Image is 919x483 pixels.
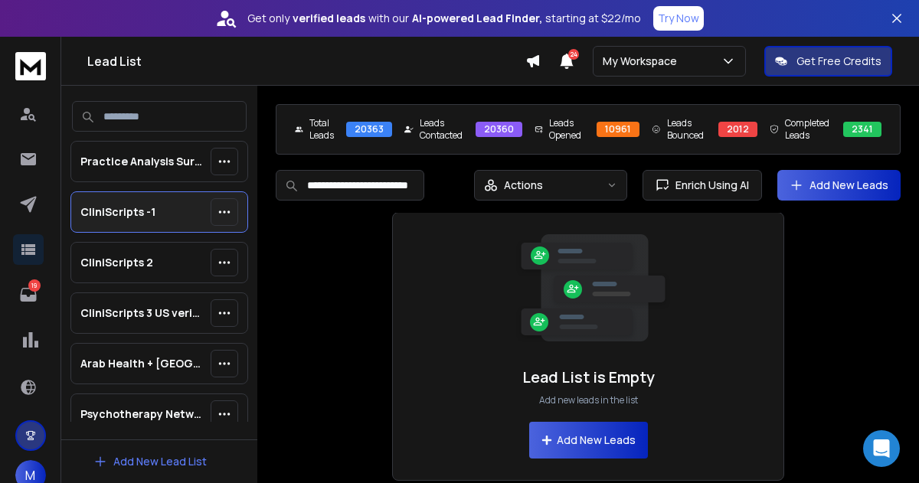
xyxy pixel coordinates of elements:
[667,117,713,142] p: Leads Bounced
[796,54,881,69] p: Get Free Credits
[81,446,219,477] button: Add New Lead List
[658,11,699,26] p: Try Now
[529,422,648,459] button: Add New Leads
[643,170,762,201] button: Enrich Using AI
[653,6,704,31] button: Try Now
[843,122,881,137] div: 2341
[603,54,683,69] p: My Workspace
[539,394,638,406] p: Add new leads in the list
[13,279,44,310] a: 19
[87,52,525,70] h1: Lead List
[790,178,888,193] a: Add New Leads
[412,11,542,26] strong: AI-powered Lead Finder,
[522,367,655,388] h1: Lead List is Empty
[718,122,757,137] div: 2012
[309,117,341,142] p: Total Leads
[597,122,639,137] div: 10961
[293,11,365,26] strong: verified leads
[669,178,749,193] span: Enrich Using AI
[80,305,204,321] p: CliniScripts 3 US verified (7k)
[785,117,837,142] p: Completed Leads
[549,117,590,142] p: Leads Opened
[476,122,522,137] div: 20360
[568,49,579,60] span: 24
[28,279,41,292] p: 19
[80,406,204,422] p: Psychotherapy Networking Session 2025 Leads Collected
[504,178,543,193] p: Actions
[764,46,892,77] button: Get Free Credits
[346,122,392,137] div: 20363
[247,11,641,26] p: Get only with our starting at $22/mo
[777,170,901,201] button: Add New Leads
[80,204,155,220] p: CliniScripts -1
[80,255,153,270] p: CliniScripts 2
[80,356,204,371] p: Arab Health + [GEOGRAPHIC_DATA]
[863,430,900,467] div: Open Intercom Messenger
[420,117,469,142] p: Leads Contacted
[15,52,46,80] img: logo
[80,154,204,169] p: Practice Analysis Survey 01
